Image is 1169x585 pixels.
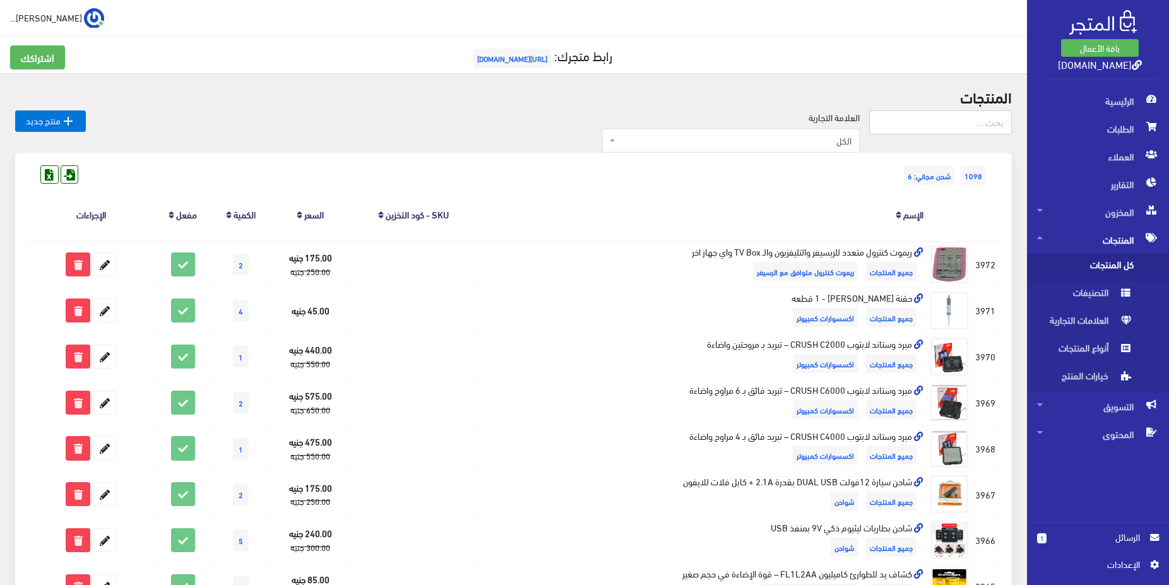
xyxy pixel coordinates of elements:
a: ... [PERSON_NAME]... [10,8,104,28]
a: التصنيفات [1027,281,1169,309]
img: hkn-krym-brosysor-1-ktaah.jpg [930,292,968,329]
span: [PERSON_NAME]... [10,9,82,25]
span: اكسسوارات كمبيوتر [793,354,858,373]
a: اشتراكك [10,45,65,69]
a: منتج جديد [15,110,86,132]
img: ... [84,8,104,28]
a: [DOMAIN_NAME] [1058,55,1142,73]
span: اﻹعدادات [1047,557,1139,571]
span: خيارات المنتج [1037,365,1133,393]
span: 2 [233,483,249,505]
span: العلامات التجارية [1037,309,1133,337]
td: 3971 [972,288,999,334]
td: 3966 [972,517,999,564]
img: shahn-btaryat-lythyom-thky-9v-bmnfth-usb.jpg [930,521,968,559]
span: كل المنتجات [1037,254,1133,281]
a: SKU - كود التخزين [386,205,449,223]
td: 3972 [972,241,999,287]
span: الرسائل [1057,530,1140,544]
span: جميع المنتجات [866,492,917,511]
td: مبرد وستاند لابتوب CRUSH C4000 – تبريد فائق بـ 4 مراوح واضاءة [476,425,927,471]
strike: 250.00 جنيه [290,493,330,509]
span: جميع المنتجات [866,446,917,464]
td: مبرد وستاند لابتوب CRUSH C6000 – تبريد فائق بـ 6 مراوح واضاءة [476,379,927,425]
a: اﻹعدادات [1037,557,1159,577]
th: الإجراءات [28,189,155,241]
i:  [61,114,76,129]
span: 4 [233,300,249,321]
a: العملاء [1027,143,1169,170]
a: العلامات التجارية [1027,309,1169,337]
td: 475.00 جنيه [270,425,350,471]
span: التسويق [1037,393,1159,420]
span: 2 [233,254,249,275]
a: الرئيسية [1027,87,1169,115]
a: خيارات المنتج [1027,365,1169,393]
span: جميع المنتجات [866,538,917,557]
span: 2 [233,392,249,413]
span: العملاء [1037,143,1159,170]
td: شاحن بطاريات ليثيوم ذكي 9V بمنفذ USB [476,517,927,564]
img: rymot-kntrol-mtaadd-llrysyfr-oaltlyfzyon-oal-tv-box-oay-ghaz-akhr.jpg [930,245,968,283]
a: المحتوى [1027,420,1169,448]
input: بحث... [869,110,1012,134]
img: mbrd-omsnd-llabtob-4-mroh-maa-adaaah.jpg [930,430,968,468]
img: mbrd-omsnd-labtob-6-mroh-maa-adaaah.jpg [930,384,968,422]
strike: 250.00 جنيه [290,264,330,279]
img: shahn-ayfon-syarh-12-folt.jpg [930,475,968,513]
a: السعر [304,205,324,223]
a: الكمية [234,205,256,223]
a: كل المنتجات [1027,254,1169,281]
span: شحن مجاني: 6 [904,166,954,185]
td: 3969 [972,379,999,425]
td: 240.00 جنيه [270,517,350,564]
span: التصنيفات [1037,281,1133,309]
span: جميع المنتجات [866,262,917,281]
td: شاحن سيارة 12فولت DUAL USB بقدرة 2.1A + كابل فلات للايفون [476,471,927,517]
a: أنواع المنتجات [1027,337,1169,365]
span: 5 [233,529,249,551]
td: 440.00 جنيه [270,333,350,379]
td: 3970 [972,333,999,379]
a: باقة الأعمال [1061,39,1139,57]
span: اكسسوارات كمبيوتر [793,308,858,327]
a: المنتجات [1027,226,1169,254]
td: 175.00 جنيه [270,241,350,287]
span: جميع المنتجات [866,308,917,327]
span: 1 [233,438,249,459]
a: التقارير [1027,170,1169,198]
td: حقنة [PERSON_NAME] - 1 قطعه [476,288,927,334]
span: اكسسوارات كمبيوتر [793,400,858,419]
span: الرئيسية [1037,87,1159,115]
a: رابط متجرك:[URL][DOMAIN_NAME] [470,44,612,67]
a: مفعل [176,205,197,223]
span: 1 [1037,533,1047,543]
label: العلامة التجارية [809,110,860,124]
td: 3967 [972,471,999,517]
span: المحتوى [1037,420,1159,448]
td: ريموت كنترول متعدد للريسيفر والتليفزيون والـ TV Box واي جهاز اخر [476,241,927,287]
img: . [1069,10,1137,35]
td: 3968 [972,425,999,471]
a: الطلبات [1027,115,1169,143]
span: جميع المنتجات [866,354,917,373]
span: 1 [233,346,249,367]
span: المنتجات [1037,226,1159,254]
strike: 300.00 جنيه [290,540,330,555]
td: 175.00 جنيه [270,471,350,517]
span: جميع المنتجات [866,400,917,419]
strike: 550.00 جنيه [290,356,330,371]
span: ريموت كنترول متوافق مع الرسيفر [753,262,858,281]
span: 1098 [961,166,986,185]
strike: 650.00 جنيه [290,402,330,417]
h2: المنتجات [15,88,1012,105]
span: التقارير [1037,170,1159,198]
span: أنواع المنتجات [1037,337,1133,365]
a: 1 الرسائل [1037,530,1159,557]
span: شواحن [831,538,858,557]
td: 45.00 جنيه [270,288,350,334]
span: الكل [602,129,860,153]
span: شواحن [831,492,858,511]
strike: 550.00 جنيه [290,448,330,463]
span: [URL][DOMAIN_NAME] [473,49,551,68]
